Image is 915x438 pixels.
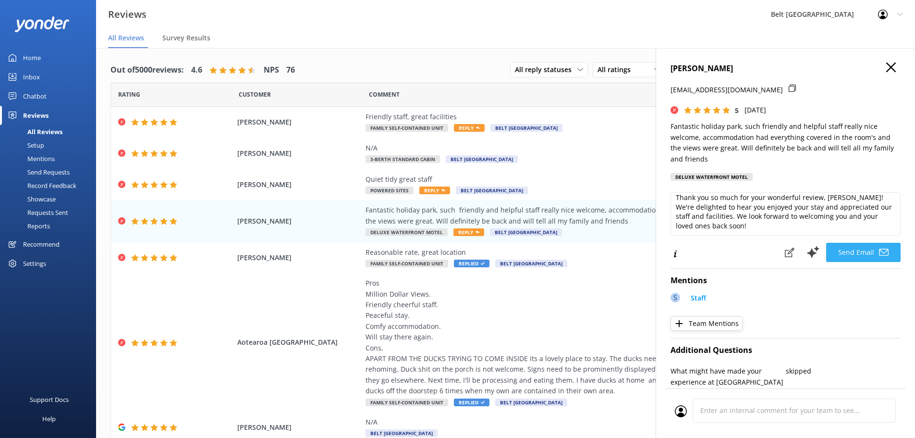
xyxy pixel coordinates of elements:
[744,105,766,115] p: [DATE]
[6,179,76,192] div: Record Feedback
[671,173,753,181] div: Deluxe Waterfront Motel
[675,405,687,417] img: user_profile.svg
[237,179,361,190] span: [PERSON_NAME]
[495,260,567,267] span: Belt [GEOGRAPHIC_DATA]
[366,417,803,427] div: N/A
[264,64,279,76] h4: NPS
[366,112,803,122] div: Friendly staff, great facilities
[23,67,40,87] div: Inbox
[454,399,489,406] span: Replied
[671,85,783,95] p: [EMAIL_ADDRESS][DOMAIN_NAME]
[237,422,361,433] span: [PERSON_NAME]
[162,33,210,43] span: Survey Results
[686,293,706,306] a: Staff
[6,179,96,192] a: Record Feedback
[108,7,146,22] h3: Reviews
[456,187,528,194] span: Belt [GEOGRAPHIC_DATA]
[671,63,901,75] h4: [PERSON_NAME]
[671,275,901,287] h4: Mentions
[454,260,489,267] span: Replied
[191,64,202,76] h4: 4.6
[366,124,448,132] span: Family Self-Contained Unit
[6,192,96,206] a: Showcase
[6,219,96,233] a: Reports
[237,252,361,263] span: [PERSON_NAME]
[6,192,56,206] div: Showcase
[6,125,62,138] div: All Reviews
[453,228,484,236] span: Reply
[366,399,448,406] span: Family Self-Contained Unit
[366,429,438,437] span: Belt [GEOGRAPHIC_DATA]
[239,90,271,99] span: Date
[366,205,803,226] div: Fantastic holiday park, such friendly and helpful staff really nice welcome, accommodation had ev...
[6,138,96,152] a: Setup
[366,228,448,236] span: Deluxe Waterfront Motel
[446,155,518,163] span: Belt [GEOGRAPHIC_DATA]
[6,206,68,219] div: Requests Sent
[23,48,41,67] div: Home
[369,90,400,99] span: Question
[671,344,901,357] h4: Additional Questions
[286,64,295,76] h4: 76
[108,33,144,43] span: All Reviews
[671,366,786,398] p: What might have made your experience at [GEOGRAPHIC_DATA] more enjoyable?
[30,390,69,409] div: Support Docs
[598,64,636,75] span: All ratings
[14,16,70,32] img: yonder-white-logo.png
[366,260,448,267] span: Family Self-Contained Unit
[490,228,562,236] span: Belt [GEOGRAPHIC_DATA]
[6,206,96,219] a: Requests Sent
[735,106,739,115] span: 5
[671,121,901,164] p: Fantastic holiday park, such friendly and helpful staff really nice welcome, accommodation had ev...
[6,219,50,233] div: Reports
[237,117,361,127] span: [PERSON_NAME]
[671,192,901,236] textarea: Thank you so much for your wonderful review, [PERSON_NAME]! We're delighted to hear you enjoyed y...
[454,124,485,132] span: Reply
[23,106,49,125] div: Reviews
[366,155,440,163] span: 3-Berth Standard Cabin
[237,337,361,348] span: Aotearoa [GEOGRAPHIC_DATA]
[691,293,706,303] p: Staff
[366,247,803,258] div: Reasonable rate, great location
[490,124,562,132] span: Belt [GEOGRAPHIC_DATA]
[786,366,901,376] p: skipped
[419,187,450,194] span: Reply
[671,316,743,331] button: Team Mentions
[515,64,577,75] span: All reply statuses
[366,143,803,153] div: N/A
[237,148,361,159] span: [PERSON_NAME]
[237,216,361,226] span: [PERSON_NAME]
[366,278,803,396] div: Pros Million Dollar Views. Friendly cheerful staff. Peaceful stay. Comfy accommodation. Will stay...
[23,235,60,254] div: Recommend
[6,152,96,165] a: Mentions
[366,187,414,194] span: Powered Sites
[6,165,70,179] div: Send Requests
[6,138,44,152] div: Setup
[495,399,567,406] span: Belt [GEOGRAPHIC_DATA]
[671,293,680,302] div: S
[23,254,46,273] div: Settings
[42,409,56,428] div: Help
[6,165,96,179] a: Send Requests
[6,125,96,138] a: All Reviews
[23,87,47,106] div: Chatbot
[110,64,184,76] h4: Out of 5000 reviews:
[366,174,803,185] div: Quiet tidy great staff
[6,152,55,165] div: Mentions
[886,63,896,73] button: Close
[826,243,901,262] button: Send Email
[118,90,140,99] span: Date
